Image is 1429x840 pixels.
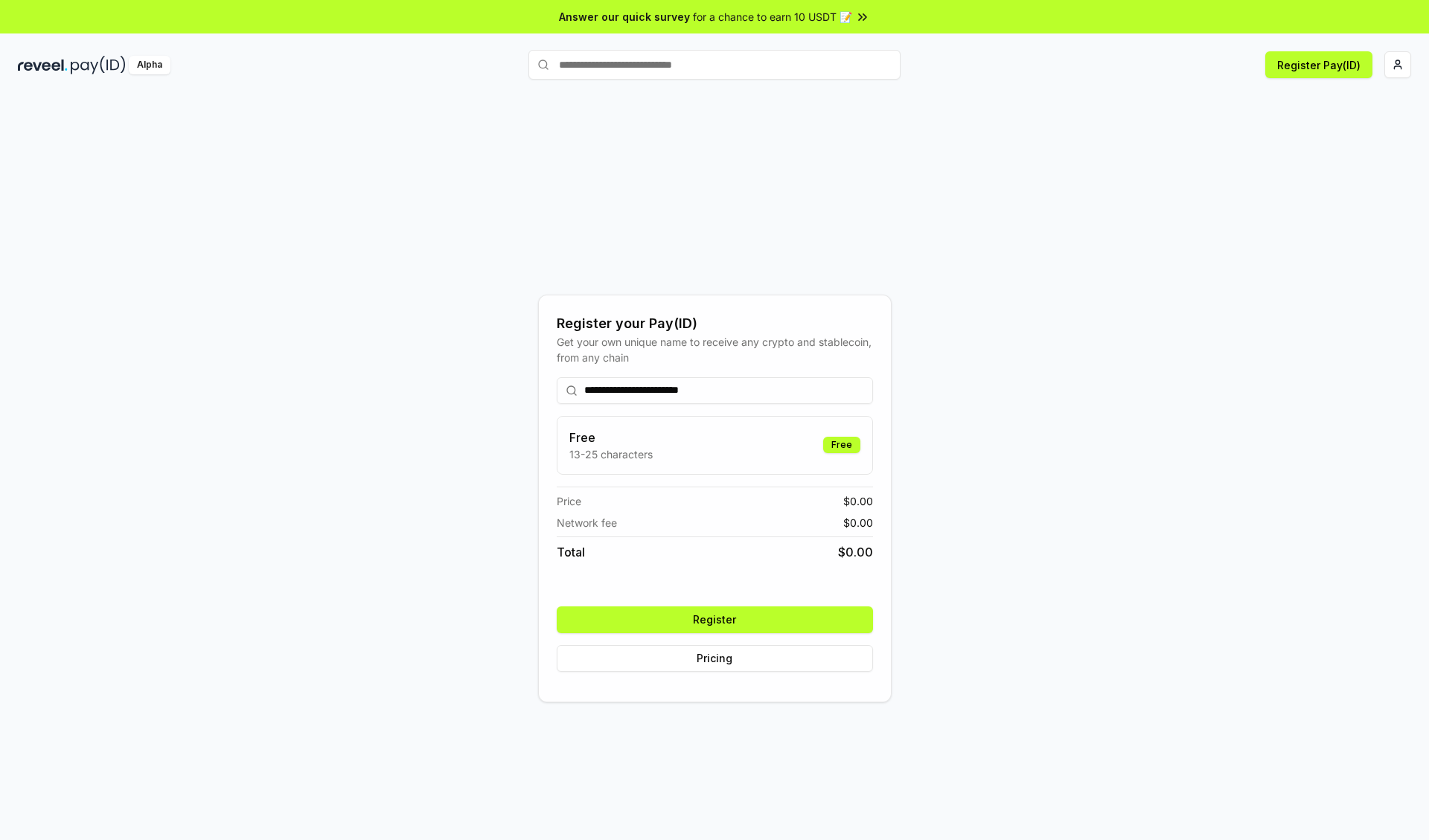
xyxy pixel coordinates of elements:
[557,543,585,561] span: Total
[557,334,873,365] div: Get your own unique name to receive any crypto and stablecoin, from any chain
[569,429,653,446] h3: Free
[843,515,873,530] span: $ 0.00
[823,437,860,453] div: Free
[557,493,581,509] span: Price
[557,606,873,633] button: Register
[559,9,690,25] span: Answer our quick survey
[71,56,126,74] img: pay_id
[557,645,873,672] button: Pricing
[838,543,873,561] span: $ 0.00
[557,515,617,530] span: Network fee
[18,56,68,74] img: reveel_dark
[557,313,873,334] div: Register your Pay(ID)
[569,446,653,462] p: 13-25 characters
[843,493,873,509] span: $ 0.00
[1265,51,1372,78] button: Register Pay(ID)
[693,9,852,25] span: for a chance to earn 10 USDT 📝
[129,56,170,74] div: Alpha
